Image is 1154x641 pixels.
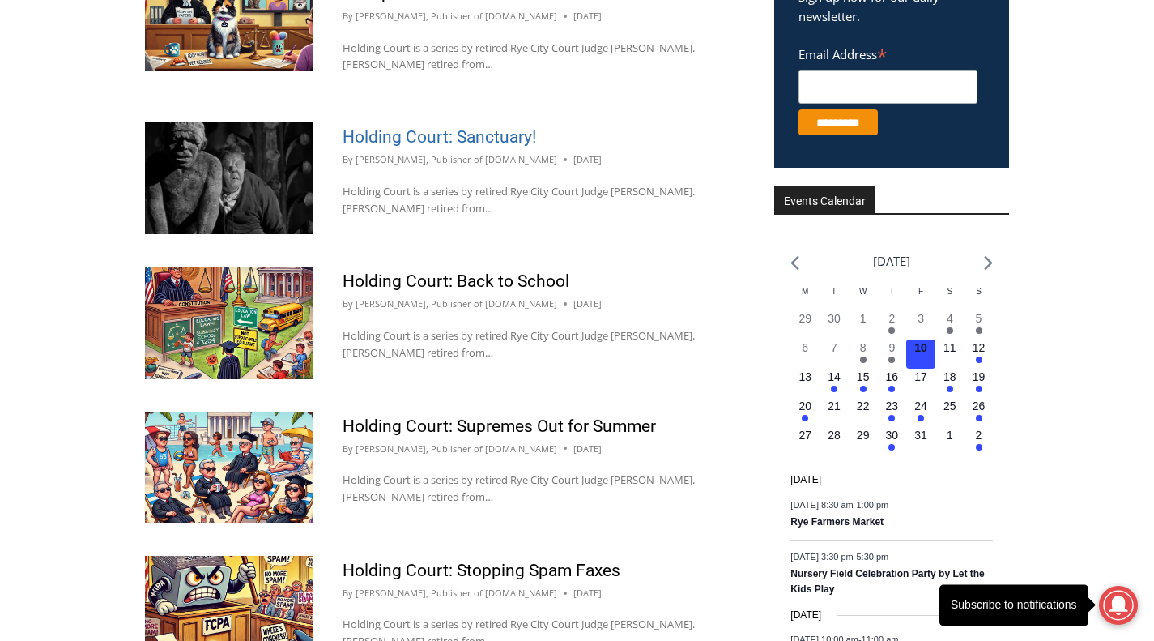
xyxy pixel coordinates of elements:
button: 10 [906,340,935,369]
time: 1 [860,312,867,325]
time: 11 [943,341,956,354]
em: Has events [918,415,924,421]
a: DALLE 2025-07-14 Holding Court Supreme Court justices relaxing on a beach [145,412,313,523]
em: Has events [947,327,953,334]
span: 1:00 pm [856,499,888,509]
p: Holding Court is a series by retired Rye City Court Judge [PERSON_NAME]. [PERSON_NAME] retired from… [343,472,702,506]
em: Has events [888,386,895,392]
time: 3 [918,312,924,325]
time: 6 [802,341,808,354]
button: 29 [790,310,820,340]
em: Has events [888,327,895,334]
span: T [889,287,894,296]
button: 26 Has events [965,398,994,427]
span: [DATE] 8:30 am [790,499,853,509]
time: 14 [828,370,841,383]
button: 2 Has events [965,427,994,456]
em: Has events [947,386,953,392]
em: Has events [976,357,982,363]
em: Has events [976,444,982,451]
span: By [343,297,353,311]
button: 15 Has events [849,369,878,398]
div: Saturday [935,285,965,310]
button: 7 [820,340,849,369]
button: 22 [849,398,878,427]
button: 9 Has events [878,340,907,369]
em: Has events [888,415,895,421]
time: 21 [828,400,841,412]
a: [PERSON_NAME], Publisher of [DOMAIN_NAME] [356,153,557,165]
button: 30 [820,310,849,340]
button: 28 [820,427,849,456]
button: 27 [790,427,820,456]
time: [DATE] [790,472,821,488]
time: 2 [976,429,982,442]
a: [PERSON_NAME], Publisher of [DOMAIN_NAME] [356,10,557,22]
time: 29 [857,429,870,442]
button: 21 [820,398,849,427]
time: 7 [831,341,837,354]
time: 15 [857,370,870,383]
time: 1 [947,429,953,442]
time: 26 [973,400,986,412]
time: 27 [798,429,811,442]
time: 5 [976,312,982,325]
a: Holding Court: Sanctuary! [343,127,536,147]
em: Has events [976,415,982,421]
p: Holding Court is a series by retired Rye City Court Judge [PERSON_NAME]. [PERSON_NAME] retired from… [343,40,702,74]
span: F [918,287,923,296]
time: 17 [914,370,927,383]
button: 31 [906,427,935,456]
time: 30 [886,429,899,442]
button: 3 [906,310,935,340]
time: 22 [857,400,870,412]
time: 8 [860,341,867,354]
button: 1 [849,310,878,340]
time: 25 [943,400,956,412]
time: [DATE] [573,586,602,600]
span: T [832,287,837,296]
img: DALLE 2025-07-21 Holding Court courtroom blended with a school environment [145,267,313,378]
p: Holding Court is a series by retired Rye City Court Judge [PERSON_NAME]. [PERSON_NAME] retired from… [343,183,702,217]
time: 28 [828,429,841,442]
time: 31 [914,429,927,442]
a: [PERSON_NAME], Publisher of [DOMAIN_NAME] [356,297,557,310]
time: [DATE] [573,442,602,456]
a: Holding Court: Stopping Spam Faxes [343,561,620,580]
button: 20 Has events [790,398,820,427]
time: - [790,551,888,561]
div: Friday [906,285,935,310]
span: W [859,287,867,296]
time: 4 [947,312,953,325]
img: (PHOTO: Charles Laughton as Quasimodo in The Hunchback of Notre Dame, 1939. Source: YouTube.) [145,122,313,234]
a: Rye Farmers Market [790,516,884,529]
span: S [947,287,952,296]
time: [DATE] [573,9,602,24]
button: 4 Has events [935,310,965,340]
button: 8 Has events [849,340,878,369]
em: Has events [888,357,895,363]
button: 13 [790,369,820,398]
a: [PERSON_NAME], Publisher of [DOMAIN_NAME] [356,587,557,599]
button: 23 Has events [878,398,907,427]
button: 11 [935,340,965,369]
a: Holding Court: Back to School [343,271,569,291]
div: Tuesday [820,285,849,310]
div: Wednesday [849,285,878,310]
time: 9 [888,341,895,354]
span: [DATE] 3:30 pm [790,551,853,561]
button: 16 Has events [878,369,907,398]
time: 23 [886,400,899,412]
em: Has events [888,444,895,451]
button: 24 Has events [906,398,935,427]
em: Has events [860,386,867,392]
time: 24 [914,400,927,412]
h2: Events Calendar [774,186,875,214]
button: 1 [935,427,965,456]
a: Next month [984,255,993,271]
time: 10 [914,341,927,354]
div: Monday [790,285,820,310]
button: 5 Has events [965,310,994,340]
span: By [343,442,353,456]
